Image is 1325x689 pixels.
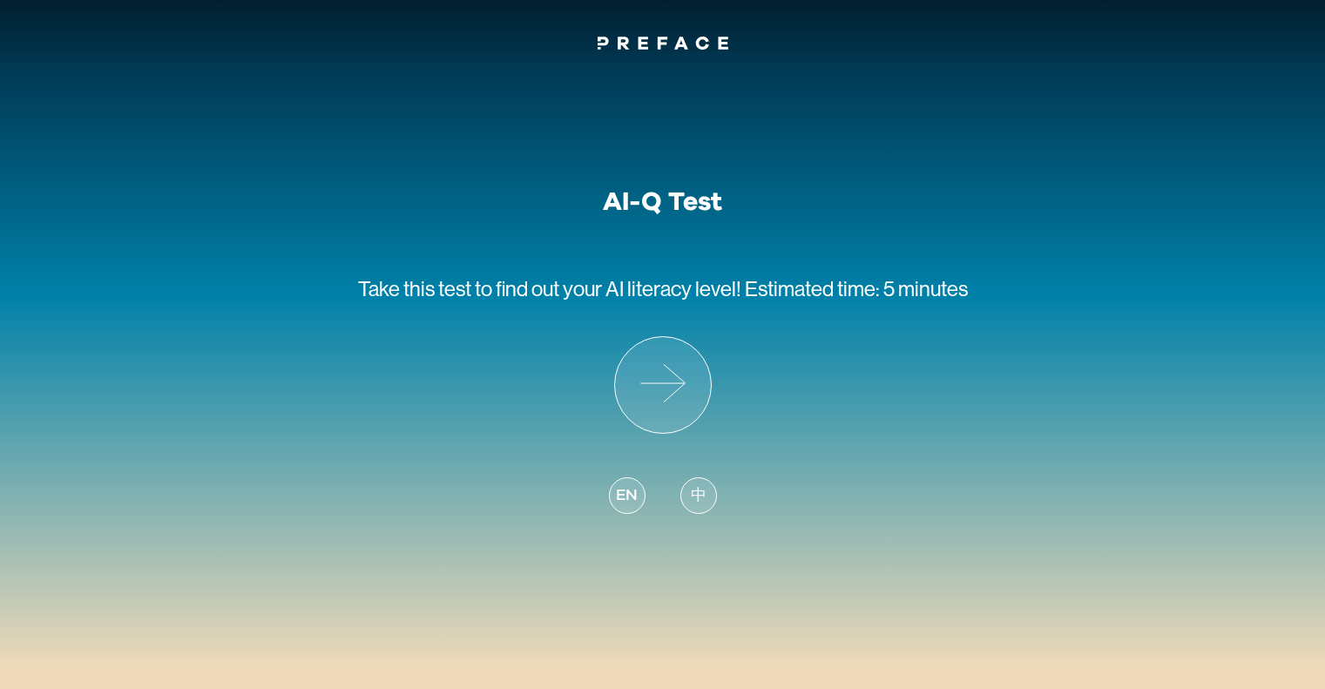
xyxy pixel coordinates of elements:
span: EN [616,484,637,508]
span: 中 [691,484,706,508]
span: Estimated time: 5 minutes [745,277,968,301]
h1: AI-Q Test [603,186,722,218]
span: find out your AI literacy level! [496,277,741,301]
span: Take this test to [358,277,492,301]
